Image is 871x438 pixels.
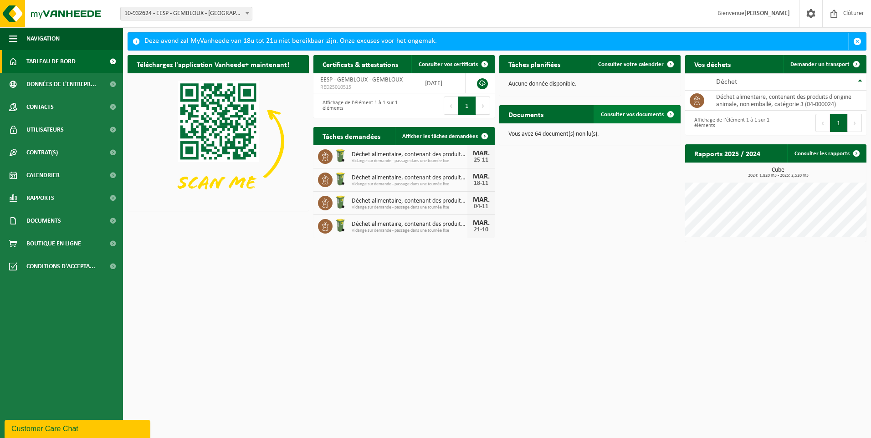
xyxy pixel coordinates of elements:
[26,209,61,232] span: Documents
[333,171,348,187] img: WB-0140-HPE-GN-50
[709,91,866,111] td: déchet alimentaire, contenant des produits d'origine animale, non emballé, catégorie 3 (04-000024)
[313,127,389,145] h2: Tâches demandées
[26,187,54,209] span: Rapports
[26,73,96,96] span: Données de l'entrepr...
[352,151,467,158] span: Déchet alimentaire, contenant des produits d'origine animale, non emballé, catég...
[472,150,490,157] div: MAR.
[685,55,740,73] h2: Vos déchets
[128,55,298,73] h2: Téléchargez l'application Vanheede+ maintenant!
[26,164,60,187] span: Calendrier
[458,97,476,115] button: 1
[352,205,467,210] span: Vidange sur demande - passage dans une tournée fixe
[787,144,866,163] a: Consulter les rapports
[120,7,252,20] span: 10-932624 - EESP - GEMBLOUX - GEMBLOUX
[472,196,490,204] div: MAR.
[411,55,494,73] a: Consulter vos certificats
[598,61,664,67] span: Consulter votre calendrier
[418,73,466,93] td: [DATE]
[499,55,569,73] h2: Tâches planifiées
[591,55,680,73] a: Consulter votre calendrier
[476,97,490,115] button: Next
[472,227,490,233] div: 21-10
[444,97,458,115] button: Previous
[333,148,348,163] img: WB-0140-HPE-GN-50
[395,127,494,145] a: Afficher les tâches demandées
[144,33,848,50] div: Deze avond zal MyVanheede van 18u tot 21u niet bereikbaar zijn. Onze excuses voor het ongemak.
[318,96,400,116] div: Affichage de l'élément 1 à 1 sur 1 éléments
[690,167,866,178] h3: Cube
[472,173,490,180] div: MAR.
[690,173,866,178] span: 2024: 1,820 m3 - 2025: 2,520 m3
[26,232,81,255] span: Boutique en ligne
[26,118,64,141] span: Utilisateurs
[472,157,490,163] div: 25-11
[815,114,830,132] button: Previous
[320,84,411,91] span: RED25010515
[333,194,348,210] img: WB-0140-HPE-GN-50
[601,112,664,117] span: Consulter vos documents
[783,55,866,73] a: Demander un transport
[472,219,490,227] div: MAR.
[352,198,467,205] span: Déchet alimentaire, contenant des produits d'origine animale, non emballé, catég...
[499,105,553,123] h2: Documents
[419,61,478,67] span: Consulter vos certificats
[690,113,771,133] div: Affichage de l'élément 1 à 1 sur 1 éléments
[352,182,467,187] span: Vidange sur demande - passage dans une tournée fixe
[472,204,490,210] div: 04-11
[402,133,478,139] span: Afficher les tâches demandées
[716,78,737,86] span: Déchet
[26,50,76,73] span: Tableau de bord
[472,180,490,187] div: 18-11
[26,27,60,50] span: Navigation
[26,141,58,164] span: Contrat(s)
[508,81,671,87] p: Aucune donnée disponible.
[121,7,252,20] span: 10-932624 - EESP - GEMBLOUX - GEMBLOUX
[5,418,152,438] iframe: chat widget
[594,105,680,123] a: Consulter vos documents
[790,61,850,67] span: Demander un transport
[320,76,403,83] span: EESP - GEMBLOUX - GEMBLOUX
[352,174,467,182] span: Déchet alimentaire, contenant des produits d'origine animale, non emballé, catég...
[508,131,671,138] p: Vous avez 64 document(s) non lu(s).
[352,221,467,228] span: Déchet alimentaire, contenant des produits d'origine animale, non emballé, catég...
[744,10,790,17] strong: [PERSON_NAME]
[128,73,309,209] img: Download de VHEPlus App
[333,218,348,233] img: WB-0140-HPE-GN-50
[830,114,848,132] button: 1
[352,228,467,234] span: Vidange sur demande - passage dans une tournée fixe
[685,144,769,162] h2: Rapports 2025 / 2024
[352,158,467,164] span: Vidange sur demande - passage dans une tournée fixe
[848,114,862,132] button: Next
[26,96,54,118] span: Contacts
[26,255,95,278] span: Conditions d'accepta...
[313,55,407,73] h2: Certificats & attestations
